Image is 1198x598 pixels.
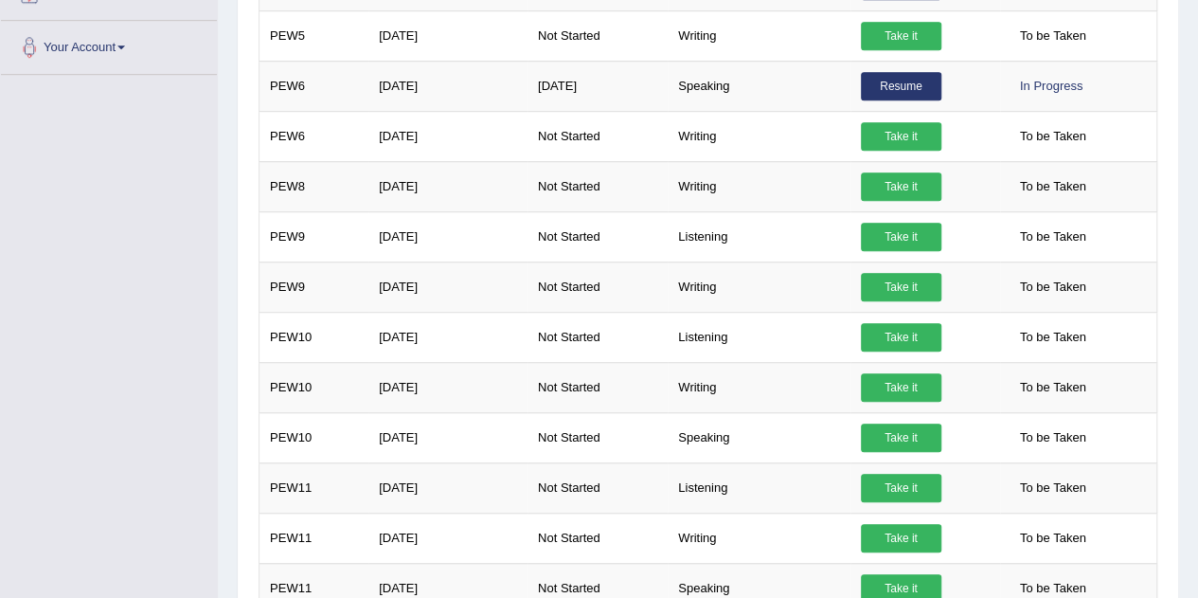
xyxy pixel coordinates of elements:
td: Speaking [668,61,850,111]
a: Take it [861,172,941,201]
td: PEW5 [259,10,369,61]
span: To be Taken [1010,172,1096,201]
td: [DATE] [368,262,527,312]
td: Writing [668,262,850,312]
td: Not Started [527,462,668,513]
td: PEW9 [259,211,369,262]
td: Not Started [527,111,668,161]
td: Writing [668,362,850,412]
a: Take it [861,22,941,50]
td: Not Started [527,161,668,211]
td: Not Started [527,513,668,563]
td: Speaking [668,412,850,462]
span: To be Taken [1010,474,1096,502]
a: Take it [861,223,941,251]
td: [DATE] [368,161,527,211]
td: Writing [668,10,850,61]
td: [DATE] [368,111,527,161]
a: Take it [861,373,941,402]
span: To be Taken [1010,424,1096,452]
td: Writing [668,513,850,563]
td: [DATE] [368,362,527,412]
td: [DATE] [368,462,527,513]
div: In Progress [1010,72,1092,100]
td: [DATE] [368,513,527,563]
td: [DATE] [368,61,527,111]
td: Not Started [527,211,668,262]
td: [DATE] [368,312,527,362]
td: Listening [668,312,850,362]
span: To be Taken [1010,524,1096,553]
a: Take it [861,273,941,301]
td: [DATE] [368,211,527,262]
td: PEW10 [259,362,369,412]
td: Not Started [527,262,668,312]
a: Resume [861,72,941,100]
td: Listening [668,462,850,513]
td: [DATE] [368,10,527,61]
span: To be Taken [1010,273,1096,301]
a: Your Account [1,21,217,68]
td: PEW11 [259,462,369,513]
td: Not Started [527,362,668,412]
td: PEW6 [259,61,369,111]
td: Listening [668,211,850,262]
td: PEW8 [259,161,369,211]
a: Take it [861,474,941,502]
td: PEW10 [259,312,369,362]
td: Not Started [527,412,668,462]
span: To be Taken [1010,122,1096,151]
span: To be Taken [1010,323,1096,352]
a: Take it [861,122,941,151]
td: PEW11 [259,513,369,563]
td: Writing [668,111,850,161]
span: To be Taken [1010,373,1096,402]
span: To be Taken [1010,223,1096,251]
a: Take it [861,524,941,553]
a: Take it [861,323,941,352]
td: [DATE] [527,61,668,111]
td: PEW10 [259,412,369,462]
a: Take it [861,424,941,452]
span: To be Taken [1010,22,1096,50]
td: PEW6 [259,111,369,161]
td: [DATE] [368,412,527,462]
td: Not Started [527,10,668,61]
td: Not Started [527,312,668,362]
td: PEW9 [259,262,369,312]
td: Writing [668,161,850,211]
